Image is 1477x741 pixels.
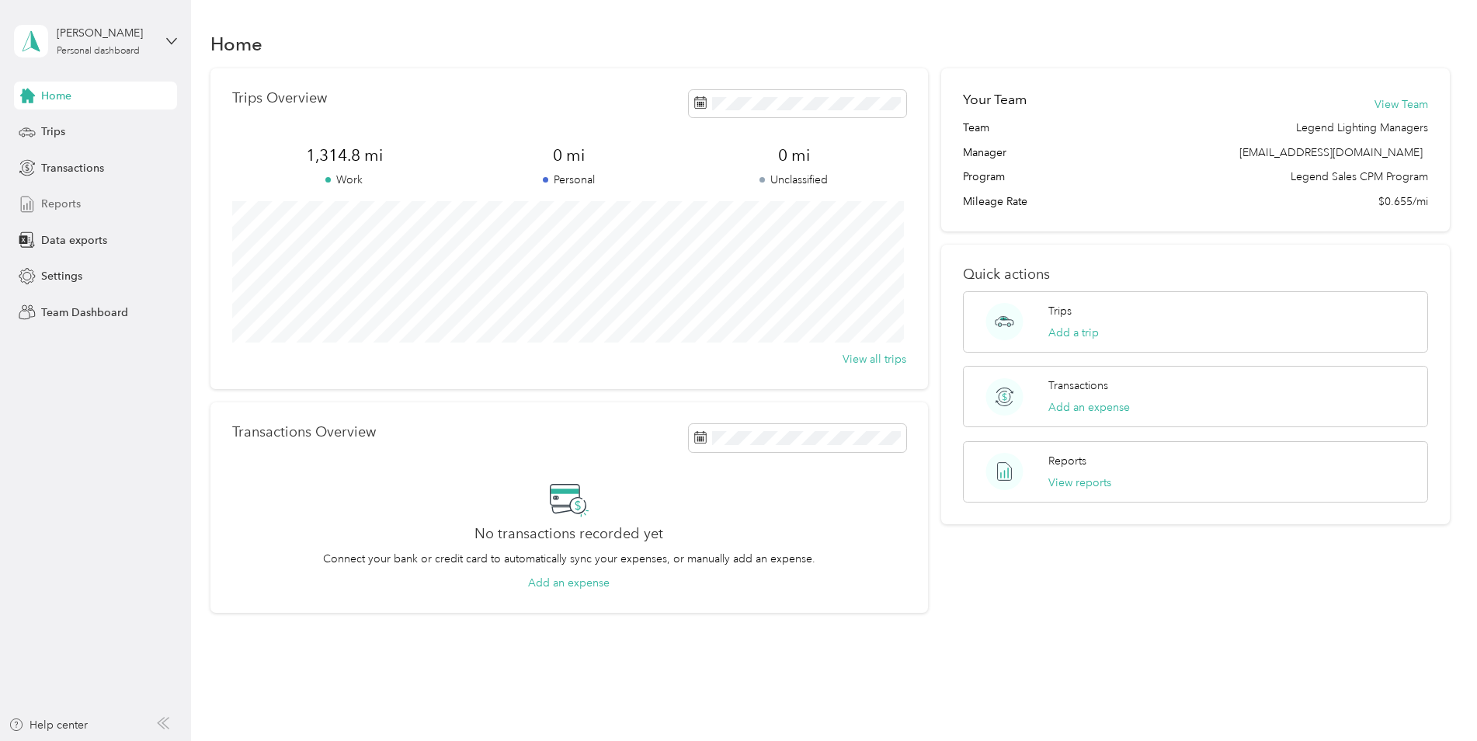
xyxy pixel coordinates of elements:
button: View all trips [843,351,906,367]
span: Legend Sales CPM Program [1291,169,1428,185]
p: Work [232,172,457,188]
button: Add an expense [1048,399,1130,416]
span: 0 mi [457,144,681,166]
p: Trips [1048,303,1072,319]
p: Unclassified [682,172,906,188]
h1: Home [210,36,262,52]
span: Program [963,169,1005,185]
span: Reports [41,196,81,212]
h2: No transactions recorded yet [474,526,663,542]
span: 1,314.8 mi [232,144,457,166]
p: Quick actions [963,266,1428,283]
p: Connect your bank or credit card to automatically sync your expenses, or manually add an expense. [323,551,815,567]
span: $0.655/mi [1378,193,1428,210]
span: Mileage Rate [963,193,1027,210]
p: Transactions [1048,377,1108,394]
button: Add a trip [1048,325,1099,341]
span: Transactions [41,160,104,176]
h2: Your Team [963,90,1027,110]
button: Help center [9,717,88,733]
span: 0 mi [682,144,906,166]
button: Add an expense [528,575,610,591]
span: Data exports [41,232,107,249]
span: Team Dashboard [41,304,128,321]
span: Legend Lighting Managers [1296,120,1428,136]
span: Trips [41,124,65,140]
div: Personal dashboard [57,47,140,56]
p: Personal [457,172,681,188]
iframe: Everlance-gr Chat Button Frame [1390,654,1477,741]
p: Transactions Overview [232,424,376,440]
span: Manager [963,144,1006,161]
span: Settings [41,268,82,284]
span: [EMAIL_ADDRESS][DOMAIN_NAME] [1239,146,1423,159]
button: View reports [1048,475,1111,491]
button: View Team [1374,96,1428,113]
span: Home [41,88,71,104]
p: Trips Overview [232,90,327,106]
span: Team [963,120,989,136]
div: [PERSON_NAME] [57,25,154,41]
p: Reports [1048,453,1086,469]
